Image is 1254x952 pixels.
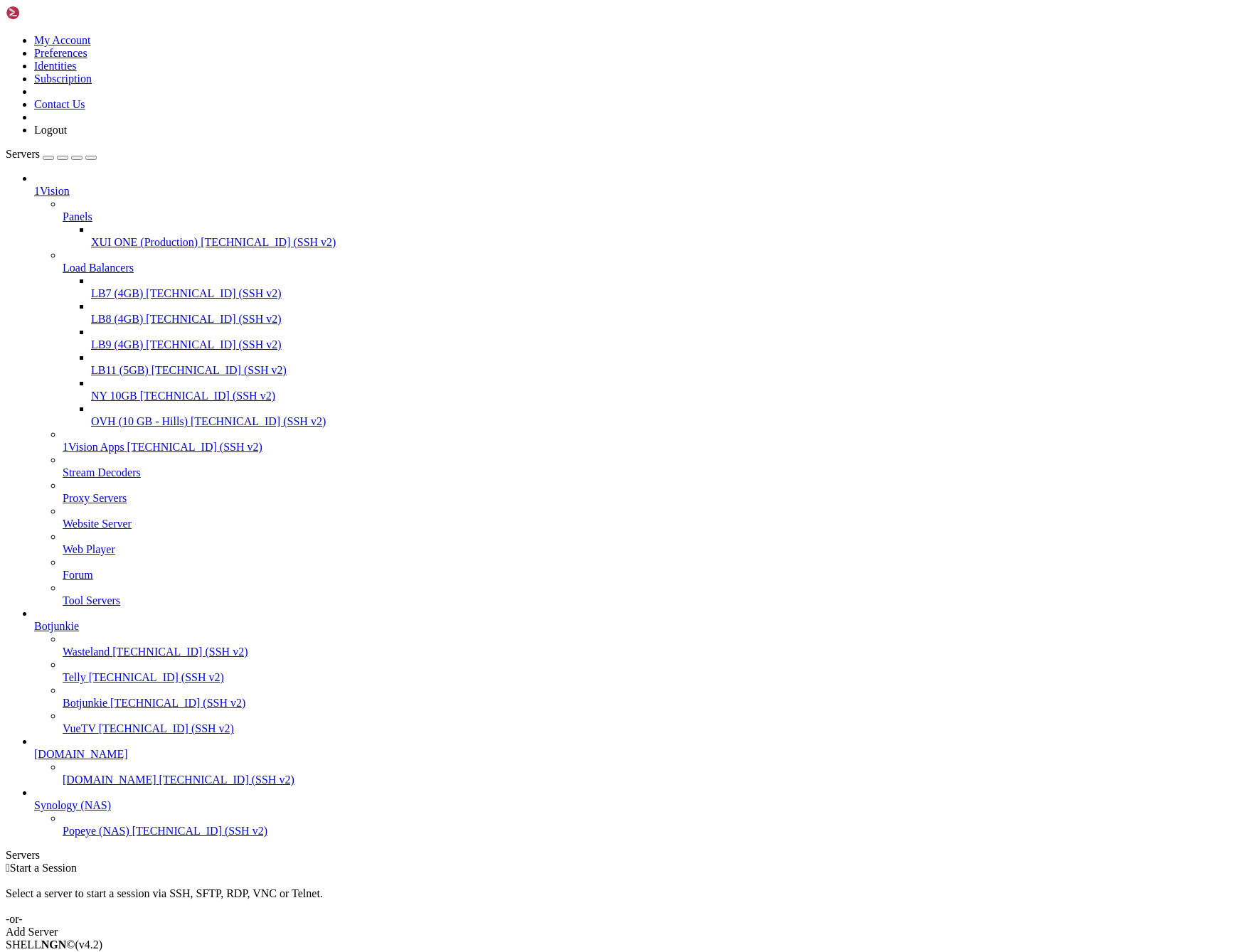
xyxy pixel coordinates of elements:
[91,300,1248,326] li: LB8 (4GB) [TECHNICAL_ID] (SSH v2)
[91,274,1248,300] li: LB7 (4GB) [TECHNICAL_ID] (SSH v2)
[91,364,149,376] span: LB11 (5GB)
[6,875,1248,926] div: Select a server to start a session via SSH, SFTP, RDP, VNC or Telnet. -or-
[63,710,1248,735] li: VueTV [TECHNICAL_ID] (SSH v2)
[63,582,1248,607] li: Tool Servers
[91,326,1248,351] li: LB9 (4GB) [TECHNICAL_ID] (SSH v2)
[41,938,67,951] b: NGN
[10,862,77,874] span: Start a Session
[63,556,1248,582] li: Forum
[34,98,85,110] a: Contact Us
[91,236,1248,249] a: XUI ONE (Production) [TECHNICAL_ID] (SSH v2)
[91,313,143,325] span: LB8 (4GB)
[34,735,1248,786] li: [DOMAIN_NAME]
[112,646,248,658] span: [TECHNICAL_ID] (SSH v2)
[34,124,67,136] a: Logout
[6,6,87,20] img: Shellngn
[34,172,1248,607] li: 1Vision
[91,415,1248,428] a: OVH (10 GB - Hills) [TECHNICAL_ID] (SSH v2)
[99,722,234,734] span: [TECHNICAL_ID] (SSH v2)
[63,825,129,837] span: Popeye (NAS)
[75,938,103,951] span: 4.2.0
[63,825,1248,838] a: Popeye (NAS) [TECHNICAL_ID] (SSH v2)
[63,518,132,530] span: Website Server
[110,697,245,709] span: [TECHNICAL_ID] (SSH v2)
[34,607,1248,735] li: Botjunkie
[6,926,1248,938] div: Add Server
[91,236,198,248] span: XUI ONE (Production)
[63,441,124,453] span: 1Vision Apps
[63,594,1248,607] a: Tool Servers
[63,569,1248,582] a: Forum
[63,249,1248,428] li: Load Balancers
[91,338,143,351] span: LB9 (4GB)
[159,774,294,786] span: [TECHNICAL_ID] (SSH v2)
[63,774,1248,786] a: [DOMAIN_NAME] [TECHNICAL_ID] (SSH v2)
[63,543,115,555] span: Web Player
[34,620,79,632] span: Botjunkie
[34,47,87,59] a: Preferences
[63,518,1248,530] a: Website Server
[63,722,96,734] span: VueTV
[63,684,1248,710] li: Botjunkie [TECHNICAL_ID] (SSH v2)
[91,351,1248,377] li: LB11 (5GB) [TECHNICAL_ID] (SSH v2)
[6,862,10,874] span: 
[63,210,92,223] span: Panels
[91,338,1248,351] a: LB9 (4GB) [TECHNICAL_ID] (SSH v2)
[34,34,91,46] a: My Account
[34,748,1248,761] a: [DOMAIN_NAME]
[34,185,1248,198] a: 1Vision
[63,774,156,786] span: [DOMAIN_NAME]
[63,761,1248,786] li: [DOMAIN_NAME] [TECHNICAL_ID] (SSH v2)
[63,671,86,683] span: Telly
[34,799,1248,812] a: Synology (NAS)
[6,849,1248,862] div: Servers
[63,633,1248,658] li: Wasteland [TECHNICAL_ID] (SSH v2)
[152,364,287,376] span: [TECHNICAL_ID] (SSH v2)
[63,530,1248,556] li: Web Player
[146,313,281,325] span: [TECHNICAL_ID] (SSH v2)
[34,620,1248,633] a: Botjunkie
[91,390,1248,402] a: NY 10GB [TECHNICAL_ID] (SSH v2)
[63,543,1248,556] a: Web Player
[6,938,102,951] span: SHELL ©
[201,236,336,248] span: [TECHNICAL_ID] (SSH v2)
[146,287,281,299] span: [TECHNICAL_ID] (SSH v2)
[34,748,128,760] span: [DOMAIN_NAME]
[63,454,1248,479] li: Stream Decoders
[91,390,137,402] span: NY 10GB
[63,505,1248,530] li: Website Server
[34,786,1248,838] li: Synology (NAS)
[91,313,1248,326] a: LB8 (4GB) [TECHNICAL_ID] (SSH v2)
[63,671,1248,684] a: Telly [TECHNICAL_ID] (SSH v2)
[63,441,1248,454] a: 1Vision Apps [TECHNICAL_ID] (SSH v2)
[63,262,134,274] span: Load Balancers
[91,402,1248,428] li: OVH (10 GB - Hills) [TECHNICAL_ID] (SSH v2)
[132,825,267,837] span: [TECHNICAL_ID] (SSH v2)
[34,60,77,72] a: Identities
[89,671,224,683] span: [TECHNICAL_ID] (SSH v2)
[63,428,1248,454] li: 1Vision Apps [TECHNICAL_ID] (SSH v2)
[63,210,1248,223] a: Panels
[63,492,1248,505] a: Proxy Servers
[91,223,1248,249] li: XUI ONE (Production) [TECHNICAL_ID] (SSH v2)
[140,390,275,402] span: [TECHNICAL_ID] (SSH v2)
[63,658,1248,684] li: Telly [TECHNICAL_ID] (SSH v2)
[91,287,1248,300] a: LB7 (4GB) [TECHNICAL_ID] (SSH v2)
[63,492,127,504] span: Proxy Servers
[34,799,111,811] span: Synology (NAS)
[63,697,1248,710] a: Botjunkie [TECHNICAL_ID] (SSH v2)
[146,338,281,351] span: [TECHNICAL_ID] (SSH v2)
[6,148,97,160] a: Servers
[63,646,1248,658] a: Wasteland [TECHNICAL_ID] (SSH v2)
[63,466,1248,479] a: Stream Decoders
[91,415,188,427] span: OVH (10 GB - Hills)
[34,73,92,85] a: Subscription
[63,479,1248,505] li: Proxy Servers
[63,646,110,658] span: Wasteland
[63,569,93,581] span: Forum
[63,722,1248,735] a: VueTV [TECHNICAL_ID] (SSH v2)
[91,364,1248,377] a: LB11 (5GB) [TECHNICAL_ID] (SSH v2)
[191,415,326,427] span: [TECHNICAL_ID] (SSH v2)
[63,812,1248,838] li: Popeye (NAS) [TECHNICAL_ID] (SSH v2)
[6,148,40,160] span: Servers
